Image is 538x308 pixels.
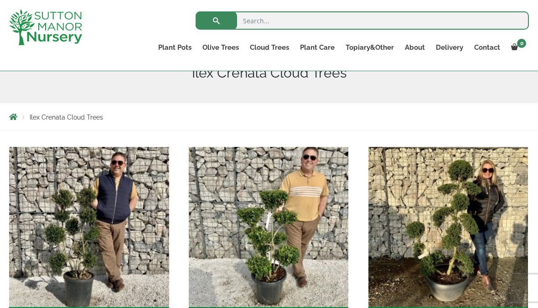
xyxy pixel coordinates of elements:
a: About [399,41,430,54]
a: Delivery [430,41,469,54]
a: 0 [506,41,529,54]
a: Cloud Trees [244,41,295,54]
img: Large Ilex Clouds [368,147,528,307]
a: Contact [469,41,506,54]
h1: Ilex Crenata Cloud Trees [9,65,529,81]
span: 0 [517,39,526,48]
a: Topiary&Other [340,41,399,54]
img: Ilex Crenata Pom Pons [9,147,169,307]
a: Olive Trees [197,41,244,54]
img: logo [9,9,82,45]
span: Ilex Crenata Cloud Trees [30,114,103,121]
a: Plant Pots [153,41,197,54]
img: Plateau Ilex Clouds [189,147,349,307]
nav: Breadcrumbs [9,113,529,120]
input: Search... [196,11,529,30]
a: Plant Care [295,41,340,54]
